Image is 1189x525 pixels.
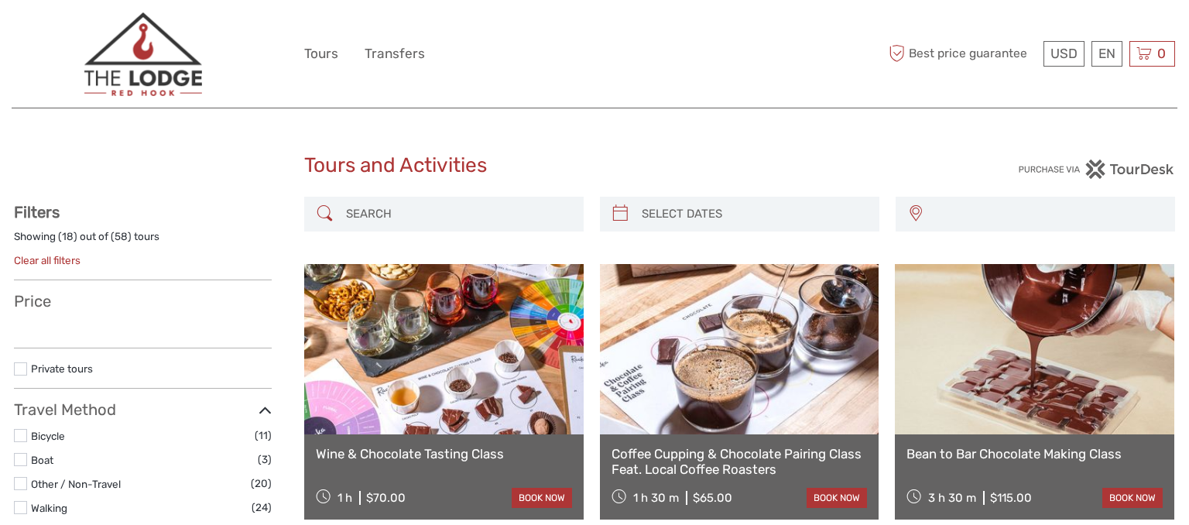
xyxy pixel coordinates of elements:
[258,451,272,468] span: (3)
[807,488,867,508] a: book now
[612,446,868,478] a: Coffee Cupping & Chocolate Pairing Class Feat. Local Coffee Roasters
[304,153,885,178] h1: Tours and Activities
[885,41,1040,67] span: Best price guarantee
[1155,46,1168,61] span: 0
[255,427,272,444] span: (11)
[14,292,272,311] h3: Price
[31,502,67,514] a: Walking
[84,12,202,96] img: 3372-446ee131-1f5f-44bb-ab65-b016f9bed1fb_logo_big.png
[316,446,572,462] a: Wine & Chocolate Tasting Class
[14,400,272,419] h3: Travel Method
[31,430,65,442] a: Bicycle
[928,491,976,505] span: 3 h 30 m
[304,43,338,65] a: Tours
[62,229,74,244] label: 18
[693,491,732,505] div: $65.00
[252,499,272,516] span: (24)
[251,475,272,492] span: (20)
[636,201,872,228] input: SELECT DATES
[906,446,1163,462] a: Bean to Bar Chocolate Making Class
[990,491,1032,505] div: $115.00
[338,491,352,505] span: 1 h
[1050,46,1078,61] span: USD
[512,488,572,508] a: book now
[633,491,679,505] span: 1 h 30 m
[115,229,128,244] label: 58
[31,454,53,466] a: Boat
[1018,160,1175,179] img: PurchaseViaTourDesk.png
[14,254,81,266] a: Clear all filters
[31,478,121,490] a: Other / Non-Travel
[365,43,425,65] a: Transfers
[340,201,576,228] input: SEARCH
[31,362,93,375] a: Private tours
[1102,488,1163,508] a: book now
[14,203,60,221] strong: Filters
[366,491,406,505] div: $70.00
[1091,41,1122,67] div: EN
[14,229,272,253] div: Showing ( ) out of ( ) tours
